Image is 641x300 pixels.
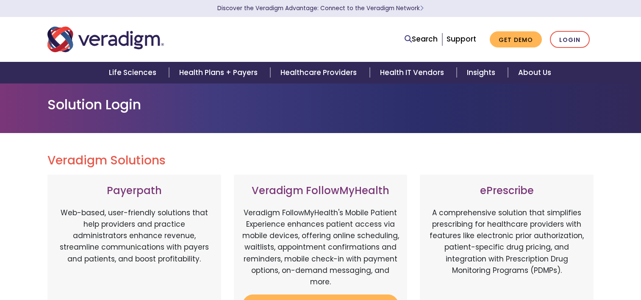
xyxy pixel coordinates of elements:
[270,62,369,83] a: Healthcare Providers
[420,4,424,12] span: Learn More
[169,62,270,83] a: Health Plans + Payers
[47,153,594,168] h2: Veradigm Solutions
[508,62,561,83] a: About Us
[47,97,594,113] h1: Solution Login
[447,34,476,44] a: Support
[550,31,590,48] a: Login
[242,207,399,288] p: Veradigm FollowMyHealth's Mobile Patient Experience enhances patient access via mobile devices, o...
[47,25,164,53] img: Veradigm logo
[428,185,585,197] h3: ePrescribe
[56,185,213,197] h3: Payerpath
[490,31,542,48] a: Get Demo
[457,62,508,83] a: Insights
[242,185,399,197] h3: Veradigm FollowMyHealth
[405,33,438,45] a: Search
[56,207,213,296] p: Web-based, user-friendly solutions that help providers and practice administrators enhance revenu...
[217,4,424,12] a: Discover the Veradigm Advantage: Connect to the Veradigm NetworkLearn More
[428,207,585,296] p: A comprehensive solution that simplifies prescribing for healthcare providers with features like ...
[99,62,169,83] a: Life Sciences
[370,62,457,83] a: Health IT Vendors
